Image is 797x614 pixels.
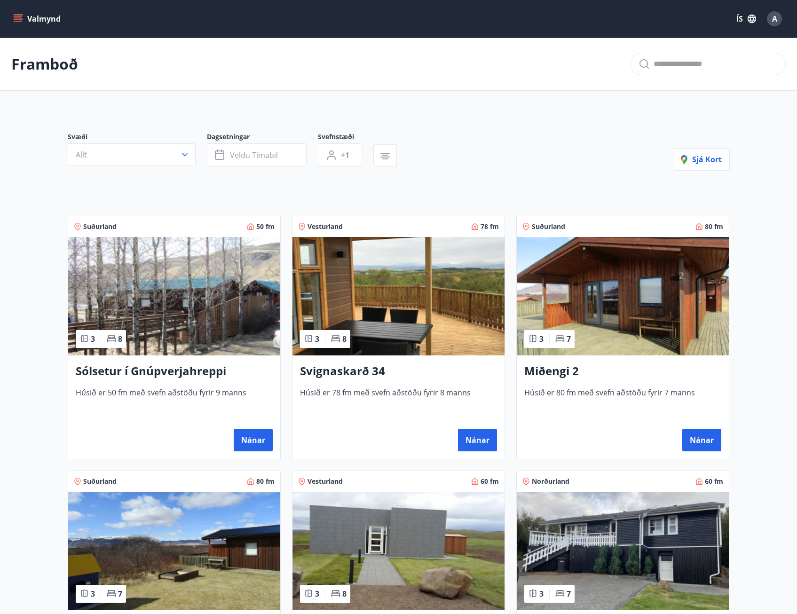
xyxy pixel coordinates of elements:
h3: Sólsetur í Gnúpverjahreppi [76,363,273,380]
button: Sjá kort [673,148,730,171]
span: Húsið er 80 fm með svefn aðstöðu fyrir 7 manns [524,387,721,418]
span: Norðurland [532,477,569,486]
span: 7 [567,589,571,599]
img: Paella dish [292,492,505,610]
img: Paella dish [517,237,729,355]
span: Suðurland [83,222,117,231]
span: Suðurland [83,477,117,486]
span: A [772,14,777,24]
span: 7 [567,334,571,344]
span: +1 [341,150,349,160]
span: 3 [315,589,319,599]
span: Vesturland [308,222,343,231]
span: 8 [342,589,347,599]
span: Húsið er 78 fm með svefn aðstöðu fyrir 8 manns [300,387,497,418]
span: 8 [118,334,122,344]
h3: Svignaskarð 34 [300,363,497,380]
button: Allt [68,143,196,166]
span: Veldu tímabil [230,150,278,160]
span: Svefnstæði [318,132,373,143]
span: 3 [539,334,544,344]
img: Paella dish [68,237,280,355]
button: menu [11,10,64,27]
img: Paella dish [292,237,505,355]
img: Paella dish [68,492,280,610]
span: 60 fm [705,477,723,486]
span: 3 [91,589,95,599]
span: 50 fm [256,222,275,231]
span: Vesturland [308,477,343,486]
span: 78 fm [481,222,499,231]
button: +1 [318,143,362,167]
span: Húsið er 50 fm með svefn aðstöðu fyrir 9 manns [76,387,273,418]
button: Nánar [458,429,497,451]
span: 3 [315,334,319,344]
img: Paella dish [517,492,729,610]
h3: Miðengi 2 [524,363,721,380]
button: Veldu tímabil [207,143,307,167]
button: Nánar [682,429,721,451]
span: Allt [76,150,87,160]
p: Framboð [11,54,78,74]
span: Suðurland [532,222,565,231]
span: 60 fm [481,477,499,486]
span: 7 [118,589,122,599]
span: 3 [91,334,95,344]
span: Svæði [68,132,207,143]
span: 8 [342,334,347,344]
span: Dagsetningar [207,132,318,143]
span: 80 fm [705,222,723,231]
span: 3 [539,589,544,599]
button: Nánar [234,429,273,451]
span: 80 fm [256,477,275,486]
button: ÍS [731,10,761,27]
span: Sjá kort [681,154,722,165]
button: A [763,8,786,30]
